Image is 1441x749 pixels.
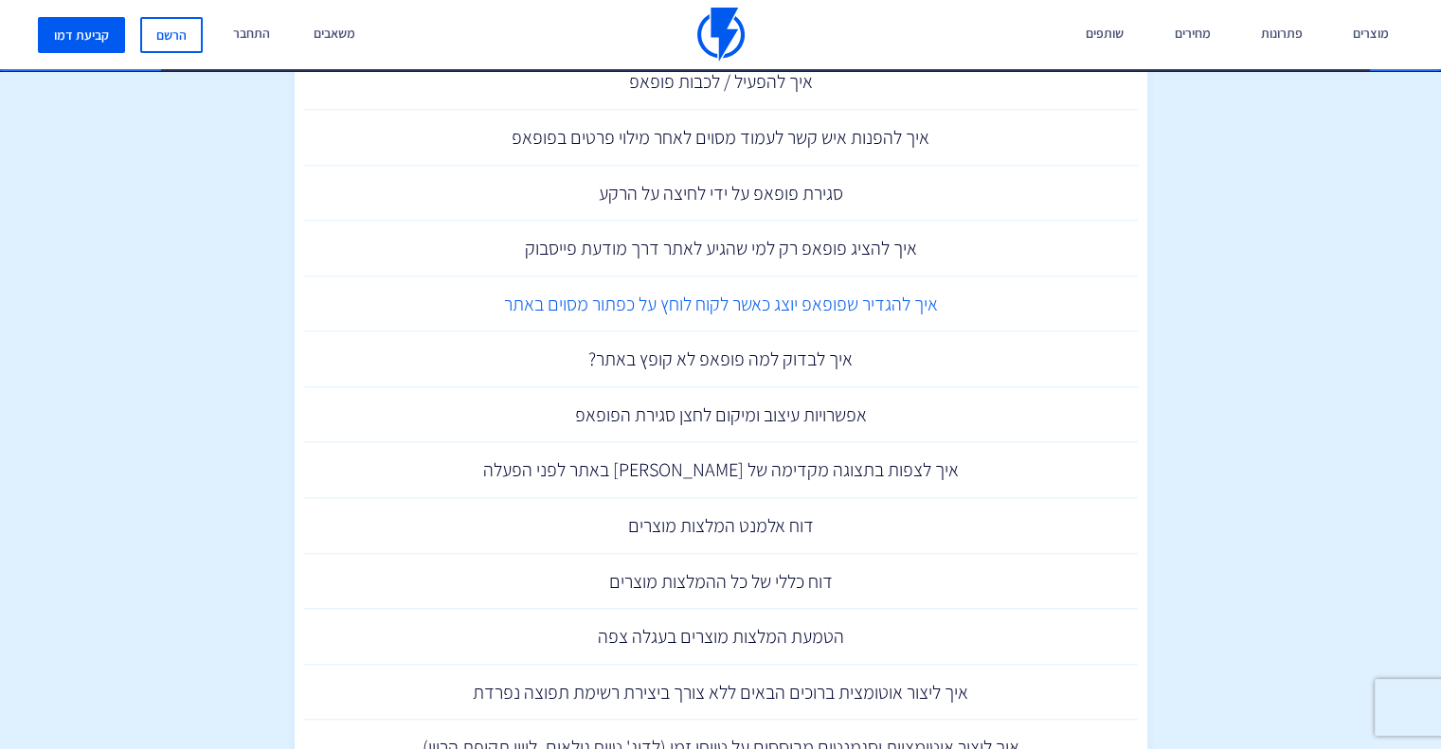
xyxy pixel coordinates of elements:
a: הטמעת המלצות מוצרים בעגלה צפה [304,609,1138,665]
a: קביעת דמו [38,17,125,53]
a: אפשרויות עיצוב ומיקום לחצן סגירת הפופאפ [304,387,1138,443]
a: דוח כללי של כל ההמלצות מוצרים [304,554,1138,610]
a: איך לבדוק למה פופאפ לא קופץ באתר? [304,331,1138,387]
a: איך להפנות איש קשר לעמוד מסוים לאחר מילוי פרטים בפופאפ [304,110,1138,166]
a: דוח אלמנט המלצות מוצרים [304,498,1138,554]
a: איך להגדיר שפופאפ יוצג כאשר לקוח לוחץ על כפתור מסוים באתר [304,276,1138,332]
a: איך ליצור אוטומצית ברוכים הבאים ללא צורך ביצירת רשימת תפוצה נפרדת [304,665,1138,721]
a: איך להציג פופאפ רק למי שהגיע לאתר דרך מודעת פייסבוק [304,221,1138,276]
a: הרשם [140,17,203,53]
a: איך לצפות בתצוגה מקדימה של [PERSON_NAME] באתר לפני הפעלה [304,442,1138,498]
a: סגירת פופאפ על ידי לחיצה על הרקע [304,166,1138,222]
a: איך להפעיל / לכבות פופאפ [304,54,1138,110]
